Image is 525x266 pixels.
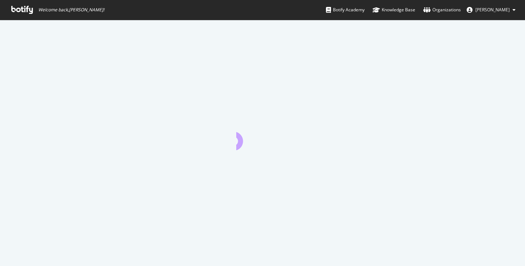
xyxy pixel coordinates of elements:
span: Osman Khan [475,7,510,13]
div: Organizations [423,6,461,14]
div: Knowledge Base [373,6,415,14]
div: Botify Academy [326,6,365,14]
div: animation [236,124,289,150]
span: Welcome back, [PERSON_NAME] ! [38,7,104,13]
button: [PERSON_NAME] [461,4,521,16]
